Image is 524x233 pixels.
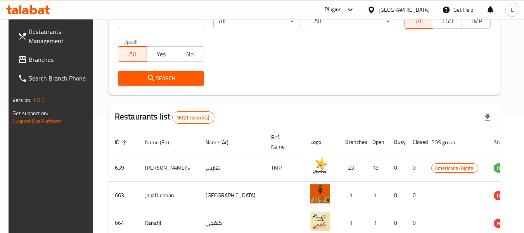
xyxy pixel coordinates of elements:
[432,164,478,173] span: Americana-Digital
[121,49,144,60] span: All
[118,46,147,62] button: All
[139,182,199,209] td: Jabal Lebnan
[173,114,214,121] span: 9021 record(s)
[325,5,342,14] div: Plugins
[109,182,139,209] td: 663
[406,130,425,154] th: Closed
[436,16,459,27] span: TGO
[139,154,199,182] td: [PERSON_NAME]'s
[494,219,517,228] span: HIDDEN
[12,22,96,50] a: Restaurants Management
[115,138,130,147] span: ID
[366,154,388,182] td: 18
[494,219,517,228] div: HIDDEN
[145,138,179,147] span: Name (En)
[304,130,339,154] th: Logo
[33,95,45,105] span: 1.0.0
[405,13,434,29] button: All
[118,71,204,86] button: Search
[494,191,517,200] span: HIDDEN
[199,154,265,182] td: هارديز
[206,138,239,147] span: Name (Ar)
[379,5,430,14] div: [GEOGRAPHIC_DATA]
[123,39,138,44] label: Upsell
[12,69,96,88] a: Search Branch Phone
[310,184,330,203] img: Jabal Lebnan
[115,111,214,124] h2: Restaurants list
[265,154,304,182] td: TMP
[199,182,265,209] td: [GEOGRAPHIC_DATA]
[12,108,48,118] span: Get support on:
[408,16,431,27] span: All
[310,212,330,231] img: Kanafji
[511,5,514,14] span: E
[12,116,62,126] a: Support.OpsPlatform
[147,46,176,62] button: Yes
[124,74,198,83] span: Search
[388,130,406,154] th: Busy
[462,13,491,29] button: TMP
[29,27,90,46] span: Restaurants Management
[339,182,366,209] td: 1
[494,138,519,147] span: Status
[109,154,139,182] td: 639
[310,156,330,176] img: Hardee's
[29,74,90,83] span: Search Branch Phone
[388,182,406,209] td: 0
[465,16,488,27] span: TMP
[433,13,462,29] button: TGO
[309,14,395,29] div: All
[175,46,204,62] button: No
[172,111,214,124] div: Total records count
[366,130,388,154] th: Open
[339,130,366,154] th: Branches
[406,182,425,209] td: 0
[478,108,497,127] div: Export file
[271,133,295,151] span: Ref. Name
[12,50,96,69] a: Branches
[388,154,406,182] td: 0
[150,49,173,60] span: Yes
[366,182,388,209] td: 1
[29,55,90,64] span: Branches
[339,154,366,182] td: 23
[406,154,425,182] td: 0
[494,164,513,173] span: OPEN
[12,95,31,105] span: Version:
[178,49,201,60] span: No
[213,14,299,29] div: All
[118,14,204,29] input: Search for restaurant name or ID..
[431,138,465,147] span: POS group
